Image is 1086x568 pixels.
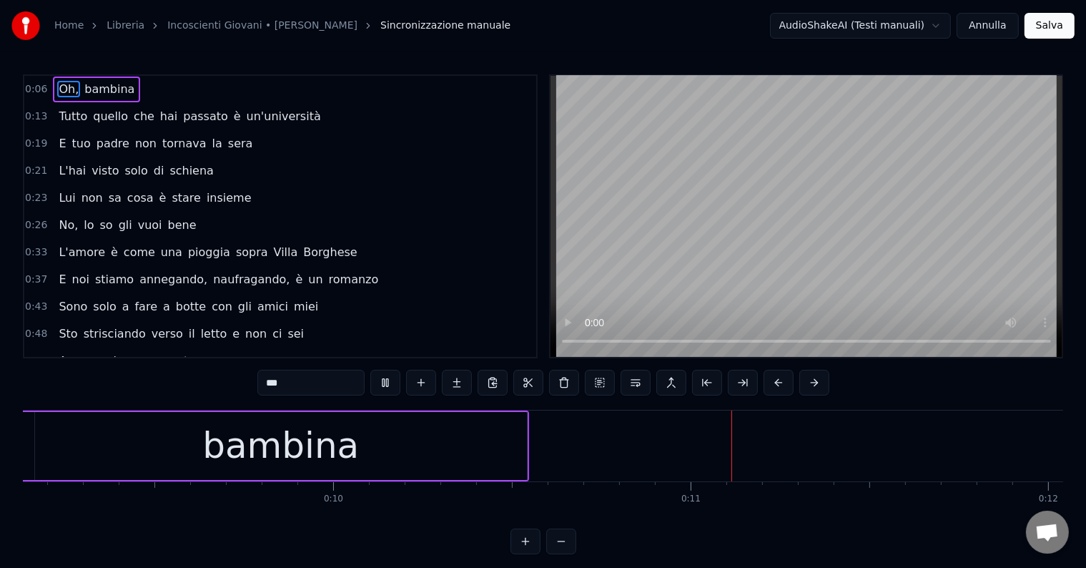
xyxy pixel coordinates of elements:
span: è [232,108,242,124]
div: 0:10 [324,494,343,505]
span: amici [256,298,290,315]
span: vuoi [137,217,164,233]
div: 0:11 [681,494,701,505]
span: Borghese [302,244,358,260]
span: Sto [57,325,79,342]
span: è [109,244,119,260]
img: youka [11,11,40,40]
span: 0:43 [25,300,47,314]
span: gli [117,217,134,233]
span: E [57,135,67,152]
span: 0:53 [25,354,47,368]
span: No, [57,217,79,233]
span: naufragando, [212,271,291,288]
span: la [211,135,224,152]
a: Libreria [107,19,144,33]
span: stiamo [94,271,135,288]
span: so [99,217,114,233]
span: tuo [71,135,92,152]
div: 0:12 [1039,494,1058,505]
span: padre [95,135,131,152]
span: un'università [245,108,322,124]
span: come [122,244,157,260]
span: a [121,298,131,315]
span: 0:48 [25,327,47,341]
span: solo [123,162,149,179]
span: non [244,325,268,342]
span: annegando, [138,271,209,288]
span: veramente [132,353,197,369]
span: 0:26 [25,218,47,232]
span: solo [92,298,117,315]
span: 0:13 [25,109,47,124]
div: Aprire la chat [1026,511,1069,554]
span: 0:37 [25,273,47,287]
span: Villa [272,244,300,260]
span: letto [199,325,229,342]
span: che [132,108,156,124]
span: visto [90,162,120,179]
span: cosa [126,190,155,206]
span: verso [150,325,184,342]
span: mio, [101,353,129,369]
span: 0:19 [25,137,47,151]
div: bambina [202,419,359,473]
span: 0:33 [25,245,47,260]
span: 0:06 [25,82,47,97]
span: gli [237,298,253,315]
span: botte [174,298,207,315]
span: strisciando [82,325,147,342]
button: Salva [1025,13,1075,39]
span: Tutto [57,108,89,124]
span: quello [92,108,129,124]
span: fare [134,298,159,315]
span: stare [170,190,202,206]
span: bene [167,217,198,233]
span: di [152,162,166,179]
span: è [158,190,168,206]
span: hai [159,108,179,124]
span: miei [292,298,320,315]
span: Sincronizzazione manuale [380,19,510,33]
span: romanzo [327,271,380,288]
span: bambina [83,81,136,97]
span: con [210,298,234,315]
span: una [159,244,184,260]
span: L'hai [57,162,87,179]
span: sopra [235,244,270,260]
a: Home [54,19,84,33]
span: Lui [57,190,76,206]
span: ci [271,325,283,342]
span: pioggia [187,244,232,260]
span: L'amore [57,244,107,260]
span: lo [82,217,95,233]
span: schiena [168,162,215,179]
span: un [307,271,324,288]
span: sera [227,135,255,152]
span: sei [286,325,305,342]
span: è [294,271,304,288]
span: E [57,271,67,288]
nav: breadcrumb [54,19,510,33]
span: Amore [57,353,97,369]
button: Annulla [957,13,1019,39]
span: il [187,325,197,342]
span: e [231,325,241,342]
span: Oh, [57,81,80,97]
span: a [162,298,172,315]
span: passato [182,108,229,124]
span: 0:23 [25,191,47,205]
span: insieme [205,190,253,206]
span: tornava [161,135,208,152]
a: Incoscienti Giovani • [PERSON_NAME] [167,19,357,33]
span: non [80,190,104,206]
span: noi [71,271,91,288]
span: Sono [57,298,89,315]
span: sa [107,190,123,206]
span: non [134,135,158,152]
span: 0:21 [25,164,47,178]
